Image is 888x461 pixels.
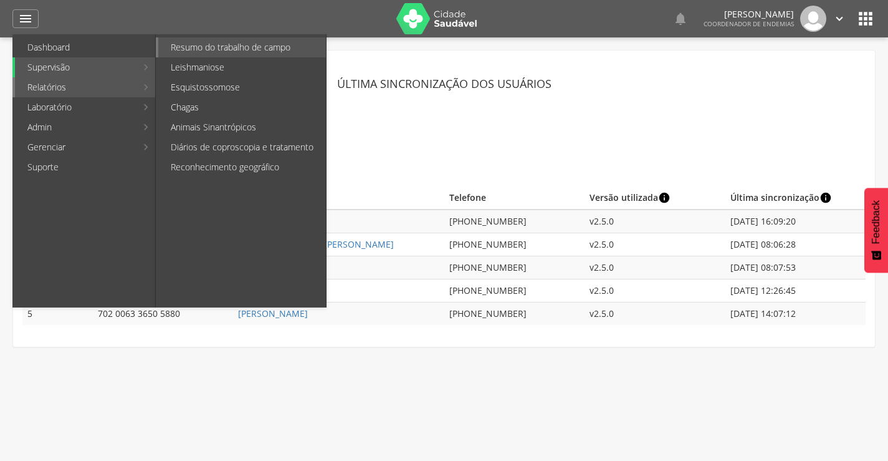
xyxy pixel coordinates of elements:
td: [DATE] 08:07:53 [725,256,866,279]
td: [DATE] 16:09:20 [725,210,866,233]
th: Nome [233,187,444,210]
a:  [833,6,846,32]
i: info [658,192,671,204]
i:  [18,11,33,26]
td: v2.5.0 [585,210,725,233]
div: Versão utilizada [590,192,720,204]
p: [PERSON_NAME] [704,10,794,19]
a: Leishmaniose [158,57,326,77]
header: Última sincronização dos usuários [22,72,866,95]
a: Chagas [158,97,326,117]
i:  [856,9,876,29]
td: [PHONE_NUMBER] [444,256,585,279]
td: [DATE] 08:06:28 [725,233,866,256]
td: 5 [22,303,93,326]
a: Laboratório [15,97,136,117]
td: [DATE] 14:07:12 [725,303,866,326]
td: 702 0063 3650 5880 [93,303,234,326]
i:  [673,11,688,26]
a:  [673,6,688,32]
td: [DATE] 12:26:45 [725,279,866,303]
a: Supervisão [15,57,136,77]
div: Última sincronização [730,192,861,204]
a: [PERSON_NAME] [238,308,308,319]
td: v2.5.0 [585,233,725,256]
a: Diários de coproscopia e tratamento [158,137,326,157]
a: Relatórios [15,77,136,97]
i:  [833,12,846,26]
th: Informação da data em que o ACS ou ACE realizou a sincronização pela última vez. [725,187,866,210]
td: v2.5.0 [585,256,725,279]
button: Feedback - Mostrar pesquisa [864,188,888,273]
a: Suporte [15,157,155,177]
a: Resumo do trabalho de campo [158,37,326,57]
td: v2.5.0 [585,303,725,326]
span: Feedback [871,200,882,244]
a: Dashboard [15,37,155,57]
span: Coordenador de Endemias [704,19,794,28]
th: Informação da versão do aplicativo em que o ACS ou ACE realizou a sincronização pela última vez. [585,187,725,210]
td: [PHONE_NUMBER] [444,210,585,233]
a: Admin [15,117,136,137]
a: Reconhecimento geográfico [158,157,326,177]
a: Animais Sinantrópicos [158,117,326,137]
a: Esquistossomose [158,77,326,97]
a:  [12,9,39,28]
td: [PHONE_NUMBER] [444,279,585,303]
td: [PHONE_NUMBER] [444,233,585,256]
th: Telefone [444,187,585,210]
a: Gerenciar [15,137,136,157]
i: info [819,192,832,204]
td: v2.5.0 [585,279,725,303]
td: [PHONE_NUMBER] [444,303,585,326]
p: A versão atual do aplicativo é [22,144,866,162]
